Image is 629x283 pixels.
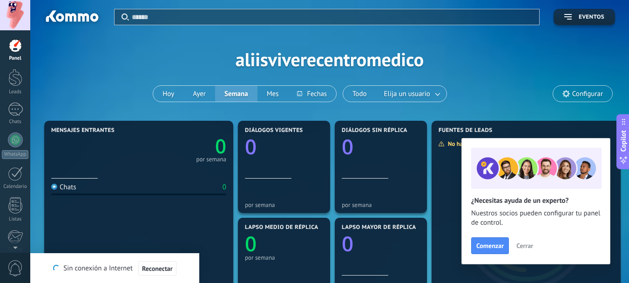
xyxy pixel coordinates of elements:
[183,86,215,102] button: Ayer
[471,237,509,254] button: Comenzar
[342,224,416,231] span: Lapso mayor de réplica
[439,127,493,134] span: Fuentes de leads
[572,90,603,98] span: Configurar
[288,86,336,102] button: Fechas
[2,89,29,95] div: Leads
[579,14,604,21] span: Eventos
[53,261,176,276] div: Sin conexión a Internet
[342,229,353,257] text: 0
[245,201,323,208] div: por semana
[2,184,29,190] div: Calendario
[245,224,318,231] span: Lapso medio de réplica
[51,183,76,192] div: Chats
[51,184,57,190] img: Chats
[138,261,176,276] button: Reconectar
[342,132,353,160] text: 0
[516,242,533,249] span: Cerrar
[438,140,551,148] div: No hay suficientes datos para mostrar
[245,254,323,261] div: por semana
[51,127,115,134] span: Mensajes entrantes
[245,132,257,160] text: 0
[382,88,432,100] span: Elija un usuario
[2,150,28,159] div: WhatsApp
[619,130,628,152] span: Copilot
[215,86,257,102] button: Semana
[376,86,446,102] button: Elija un usuario
[257,86,288,102] button: Mes
[196,157,226,162] div: por semana
[512,239,537,253] button: Cerrar
[2,55,29,62] div: Panel
[2,216,29,222] div: Listas
[215,133,226,159] text: 0
[342,127,407,134] span: Diálogos sin réplica
[471,196,601,205] h2: ¿Necesitas ayuda de un experto?
[153,86,183,102] button: Hoy
[245,229,257,257] text: 0
[342,201,420,208] div: por semana
[476,242,504,249] span: Comenzar
[471,209,601,228] span: Nuestros socios pueden configurar tu panel de control.
[139,133,226,159] a: 0
[2,119,29,125] div: Chats
[554,9,615,25] button: Eventos
[343,86,376,102] button: Todo
[223,183,226,192] div: 0
[142,265,173,272] span: Reconectar
[245,127,303,134] span: Diálogos vigentes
